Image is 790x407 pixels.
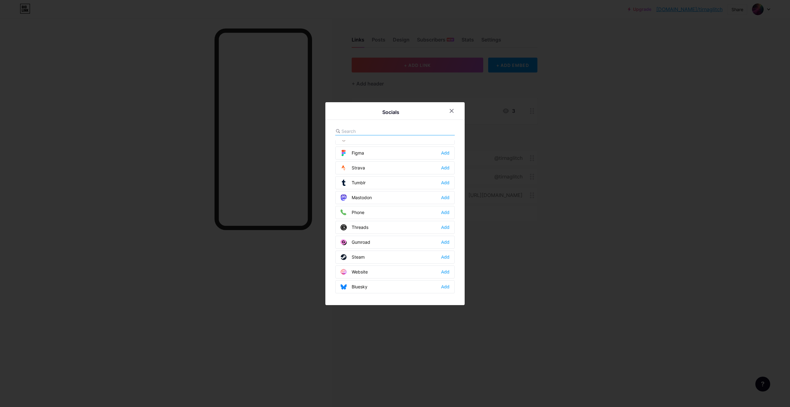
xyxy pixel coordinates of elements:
[341,128,410,134] input: Search
[341,195,372,201] div: Mastodon
[341,180,366,186] div: Tumblr
[441,224,449,230] div: Add
[441,195,449,201] div: Add
[341,239,370,245] div: Gumroad
[341,209,364,216] div: Phone
[441,180,449,186] div: Add
[341,269,368,275] div: Website
[341,254,365,260] div: Steam
[441,284,449,290] div: Add
[441,150,449,156] div: Add
[341,284,367,290] div: Bluesky
[441,254,449,260] div: Add
[341,135,374,141] div: Goodreads
[341,165,365,171] div: Strava
[341,150,364,156] div: Figma
[441,239,449,245] div: Add
[382,108,399,116] div: Socials
[341,224,368,230] div: Threads
[441,165,449,171] div: Add
[441,209,449,216] div: Add
[441,269,449,275] div: Add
